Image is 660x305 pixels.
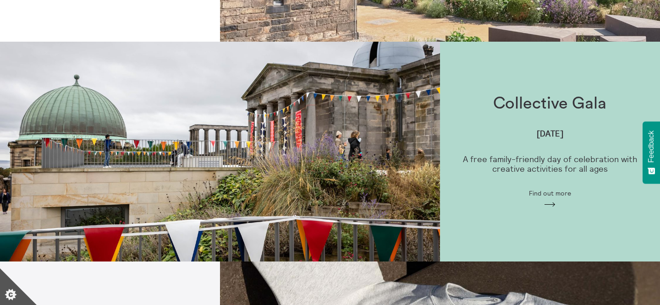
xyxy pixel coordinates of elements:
[455,155,645,174] p: A free family-friendly day of celebration with creative activities for all ages
[493,94,606,113] h1: Collective Gala
[643,121,660,184] button: Feedback - Show survey
[647,131,655,163] span: Feedback
[537,128,563,139] strong: [DATE]
[529,190,571,197] span: Find out more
